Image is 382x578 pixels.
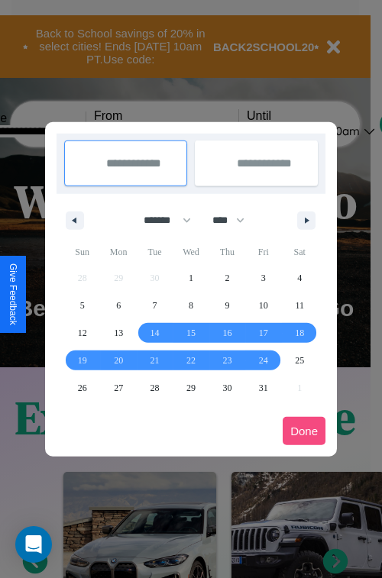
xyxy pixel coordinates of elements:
[114,347,123,374] span: 20
[297,264,302,292] span: 4
[186,347,196,374] span: 22
[282,240,318,264] span: Sat
[282,264,318,292] button: 4
[137,240,173,264] span: Tue
[283,417,325,445] button: Done
[153,292,157,319] span: 7
[245,264,281,292] button: 3
[78,374,87,402] span: 26
[225,264,229,292] span: 2
[259,374,268,402] span: 31
[245,347,281,374] button: 24
[209,292,245,319] button: 9
[114,319,123,347] span: 13
[64,374,100,402] button: 26
[137,319,173,347] button: 14
[100,347,136,374] button: 20
[173,319,209,347] button: 15
[209,240,245,264] span: Thu
[137,347,173,374] button: 21
[295,292,304,319] span: 11
[173,292,209,319] button: 8
[116,292,121,319] span: 6
[8,263,18,325] div: Give Feedback
[259,319,268,347] span: 17
[80,292,85,319] span: 5
[78,347,87,374] span: 19
[114,374,123,402] span: 27
[173,347,209,374] button: 22
[151,319,160,347] span: 14
[209,347,245,374] button: 23
[295,319,304,347] span: 18
[222,374,231,402] span: 30
[209,319,245,347] button: 16
[186,319,196,347] span: 15
[173,374,209,402] button: 29
[100,374,136,402] button: 27
[173,264,209,292] button: 1
[259,347,268,374] span: 24
[64,319,100,347] button: 12
[209,264,245,292] button: 2
[151,347,160,374] span: 21
[100,240,136,264] span: Mon
[173,240,209,264] span: Wed
[100,319,136,347] button: 13
[295,347,304,374] span: 25
[78,319,87,347] span: 12
[64,292,100,319] button: 5
[189,292,193,319] span: 8
[245,374,281,402] button: 31
[261,264,266,292] span: 3
[64,347,100,374] button: 19
[245,240,281,264] span: Fri
[245,292,281,319] button: 10
[222,347,231,374] span: 23
[259,292,268,319] span: 10
[282,292,318,319] button: 11
[222,319,231,347] span: 16
[282,319,318,347] button: 18
[245,319,281,347] button: 17
[189,264,193,292] span: 1
[151,374,160,402] span: 28
[209,374,245,402] button: 30
[137,374,173,402] button: 28
[64,240,100,264] span: Sun
[15,526,52,563] div: Open Intercom Messenger
[137,292,173,319] button: 7
[225,292,229,319] span: 9
[282,347,318,374] button: 25
[100,292,136,319] button: 6
[186,374,196,402] span: 29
